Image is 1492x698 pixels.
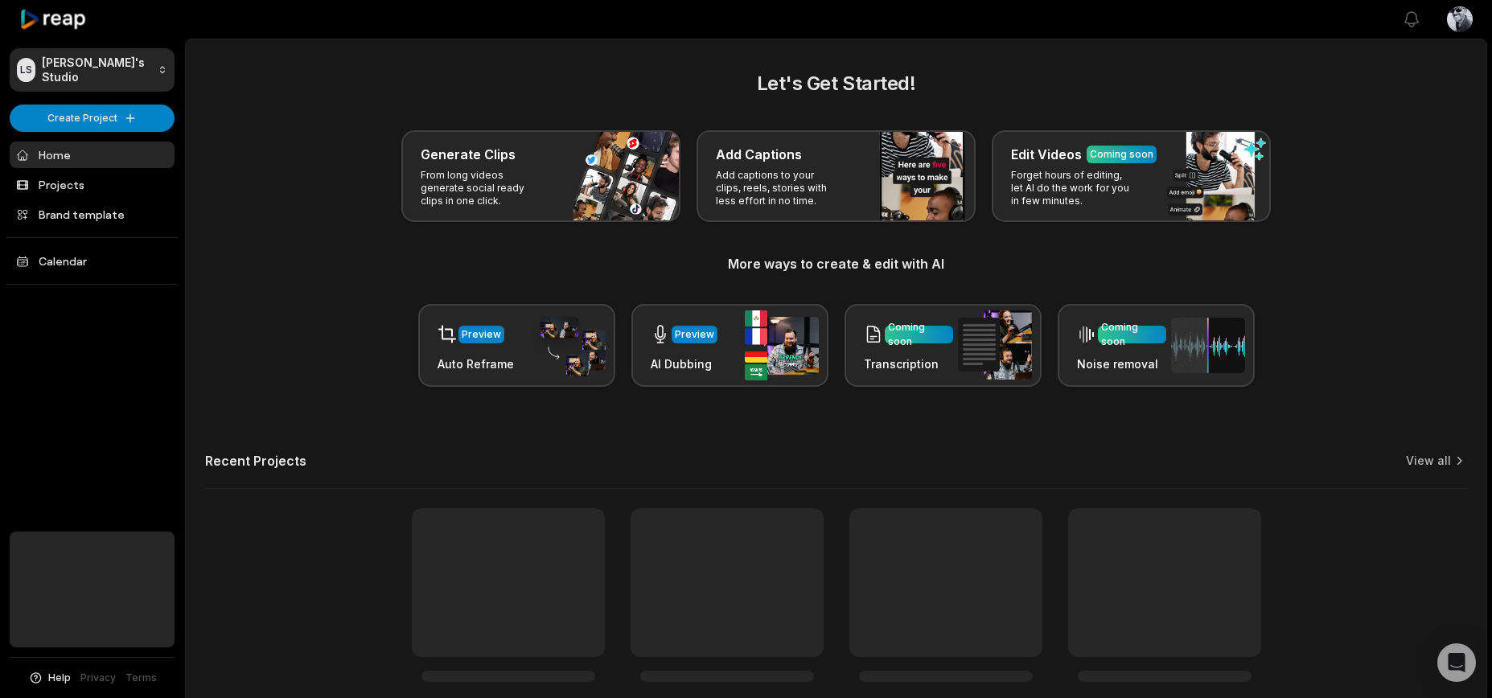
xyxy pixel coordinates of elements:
[532,314,606,377] img: auto_reframe.png
[864,355,953,372] h3: Transcription
[10,142,175,168] a: Home
[1406,453,1451,469] a: View all
[17,58,35,82] div: LS
[675,327,714,342] div: Preview
[10,171,175,198] a: Projects
[1437,643,1476,682] div: Open Intercom Messenger
[421,145,516,164] h3: Generate Clips
[438,355,514,372] h3: Auto Reframe
[205,69,1467,98] h2: Let's Get Started!
[1101,320,1163,349] div: Coming soon
[716,145,802,164] h3: Add Captions
[888,320,950,349] div: Coming soon
[1171,318,1245,373] img: noise_removal.png
[48,671,71,685] span: Help
[205,453,306,469] h2: Recent Projects
[42,55,151,84] p: [PERSON_NAME]'s Studio
[28,671,71,685] button: Help
[1011,169,1136,207] p: Forget hours of editing, let AI do the work for you in few minutes.
[10,105,175,132] button: Create Project
[10,201,175,228] a: Brand template
[1077,355,1166,372] h3: Noise removal
[421,169,545,207] p: From long videos generate social ready clips in one click.
[1011,145,1082,164] h3: Edit Videos
[745,310,819,380] img: ai_dubbing.png
[205,254,1467,273] h3: More ways to create & edit with AI
[10,248,175,274] a: Calendar
[1090,147,1153,162] div: Coming soon
[462,327,501,342] div: Preview
[958,310,1032,380] img: transcription.png
[125,671,157,685] a: Terms
[716,169,841,207] p: Add captions to your clips, reels, stories with less effort in no time.
[651,355,717,372] h3: AI Dubbing
[80,671,116,685] a: Privacy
